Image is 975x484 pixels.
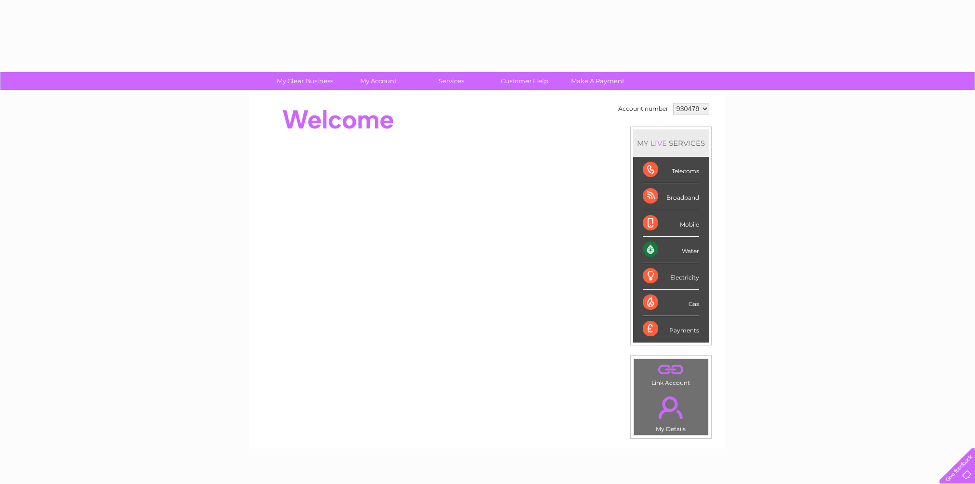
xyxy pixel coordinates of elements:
[643,237,699,263] div: Water
[412,72,491,90] a: Services
[643,263,699,290] div: Electricity
[643,183,699,210] div: Broadband
[643,290,699,316] div: Gas
[637,361,705,378] a: .
[643,316,699,342] div: Payments
[634,358,708,389] td: Link Account
[633,129,709,157] div: MY SERVICES
[485,72,564,90] a: Customer Help
[637,391,705,424] a: .
[265,72,345,90] a: My Clear Business
[634,388,708,435] td: My Details
[643,157,699,183] div: Telecoms
[649,139,669,148] div: LIVE
[616,101,671,117] td: Account number
[558,72,637,90] a: Make A Payment
[643,210,699,237] div: Mobile
[338,72,418,90] a: My Account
